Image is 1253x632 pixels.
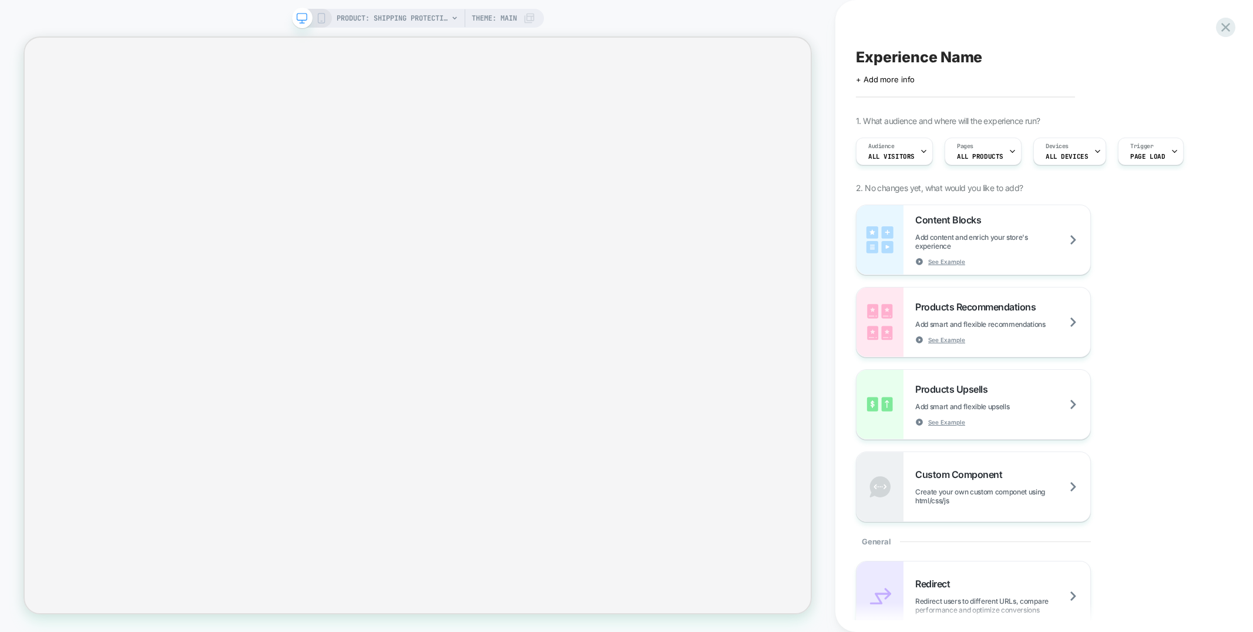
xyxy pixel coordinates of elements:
span: Devices [1046,142,1069,151]
span: Redirect users to different URLs, compare performance and optimize conversions [915,597,1090,614]
span: + Add more info [856,75,915,84]
span: See Example [928,418,965,426]
span: Trigger [1130,142,1153,151]
span: Create your own custom componet using html/css/js [915,487,1090,505]
span: Page Load [1130,152,1165,160]
span: All Visitors [868,152,915,160]
span: See Example [928,258,965,266]
span: Pages [957,142,973,151]
span: PRODUCT: Shipping Protection [sustainability coverage] [337,9,448,28]
span: Theme: MAIN [472,9,517,28]
span: Products Recommendations [915,301,1042,313]
span: Experience Name [856,48,982,66]
span: Redirect [915,578,956,590]
div: General [856,522,1091,561]
span: 2. No changes yet, what would you like to add? [856,183,1023,193]
span: ALL PRODUCTS [957,152,1003,160]
span: See Example [928,336,965,344]
span: Add content and enrich your store's experience [915,233,1090,250]
span: ALL DEVICES [1046,152,1088,160]
span: Add smart and flexible recommendations [915,320,1075,329]
span: Custom Component [915,469,1008,480]
span: Audience [868,142,895,151]
span: Content Blocks [915,214,987,226]
span: 1. What audience and where will the experience run? [856,116,1040,126]
span: Products Upsells [915,383,993,395]
span: Add smart and flexible upsells [915,402,1039,411]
